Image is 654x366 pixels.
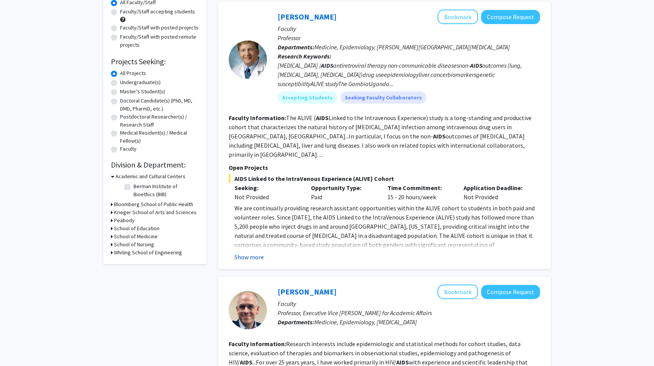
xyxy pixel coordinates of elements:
[470,62,482,69] b: AIDS
[229,114,532,158] fg-read-more: The ALIVE ( Linked to the Intravenous Experience) study is a long-standing and productive cohort ...
[382,183,458,202] div: 15 - 20 hours/week
[481,10,540,24] button: Compose Request to Gregory Kirk
[278,61,540,88] div: [MEDICAL_DATA] / antiretroviral therapy non-communicable diseasesnon- outcomes (lung, [MEDICAL_DA...
[438,10,478,24] button: Add Gregory Kirk to Bookmarks
[314,318,417,326] span: Medicine, Epidemiology, [MEDICAL_DATA]
[240,358,252,366] b: AIDS
[114,216,135,224] h3: Peabody
[6,332,33,360] iframe: Chat
[321,62,333,69] b: AIDS
[387,183,452,192] p: Time Commitment:
[234,192,299,202] div: Not Provided
[229,340,286,348] b: Faculty Information:
[438,285,478,299] button: Add Stephen Gange to Bookmarks
[278,287,337,296] a: [PERSON_NAME]
[111,160,199,169] h2: Division & Department:
[120,78,161,86] label: Undergraduate(s)
[120,24,198,32] label: Faculty/Staff with posted projects
[481,285,540,299] button: Compose Request to Stephen Gange
[278,52,332,60] b: Research Keywords:
[234,183,299,192] p: Seeking:
[278,91,337,104] mat-chip: Accepting Students
[278,308,540,317] p: Professor, Executive Vice [PERSON_NAME] for Academic Affairs
[120,33,199,49] label: Faculty/Staff with posted remote projects
[278,33,540,42] p: Professor
[114,249,182,257] h3: Whiting School of Engineering
[120,88,165,96] label: Master's Student(s)
[278,318,314,326] b: Departments:
[114,224,159,233] h3: School of Education
[120,145,137,153] label: Faculty
[120,113,199,129] label: Postdoctoral Researcher(s) / Research Staff
[114,200,193,208] h3: Bloomberg School of Public Health
[229,114,286,122] b: Faculty Information:
[278,12,337,21] a: [PERSON_NAME]
[120,8,195,16] label: Faculty/Staff accepting students
[464,183,529,192] p: Application Deadline:
[120,97,199,113] label: Doctoral Candidate(s) (PhD, MD, DMD, PharmD, etc.)
[340,91,426,104] mat-chip: Seeking Faculty Collaborators
[120,69,146,77] label: All Projects
[278,43,314,51] b: Departments:
[396,358,409,366] b: AIDS
[278,24,540,33] p: Faculty
[120,129,199,145] label: Medical Resident(s) / Medical Fellow(s)
[278,299,540,308] p: Faculty
[114,208,197,216] h3: Krieger School of Arts and Sciences
[116,172,185,181] h3: Academic and Cultural Centers
[114,241,154,249] h3: School of Nursing
[111,57,199,66] h2: Projects Seeking:
[316,114,329,122] b: AIDS
[229,163,540,172] p: Open Projects
[114,233,158,241] h3: School of Medicine
[433,132,446,140] b: AIDS
[234,252,264,262] button: Show more
[133,182,197,198] label: Berman Institute of Bioethics (BIB)
[305,183,382,202] div: Paid
[234,203,540,314] p: We are continually providing research assistant opportunities within the ALIVE cohort to students...
[458,183,534,202] div: Not Provided
[311,183,376,192] p: Opportunity Type:
[314,43,510,51] span: Medicine, Epidemiology, [PERSON_NAME][GEOGRAPHIC_DATA][MEDICAL_DATA]
[229,174,540,183] span: AIDS Linked to the IntraVenous Experience (ALIVE) Cohort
